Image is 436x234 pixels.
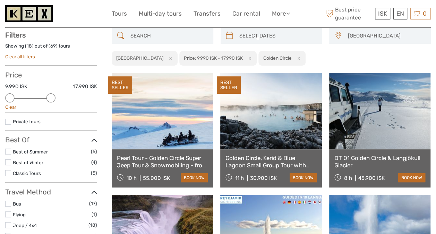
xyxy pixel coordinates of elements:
a: Multi-day tours [139,9,182,19]
span: (17) [89,200,97,208]
span: (5) [91,169,97,177]
div: BEST SELLER [217,76,241,94]
a: Classic Tours [13,170,41,176]
label: 17.990 ISK [73,83,97,90]
label: 18 [27,43,32,49]
span: 10 h [127,175,137,181]
button: x [164,55,174,62]
a: book now [290,173,317,182]
a: Car rental [232,9,260,19]
button: Open LiveChat chat widget [80,11,88,19]
span: 11 h [235,175,244,181]
h3: Price [5,71,97,79]
a: Flying [13,212,26,217]
span: (5) [91,148,97,156]
span: ISK [378,10,387,17]
span: Best price guarantee [324,6,373,21]
button: x [244,55,253,62]
a: Bus [13,201,21,207]
h2: Price: 9.990 ISK - 17.990 ISK [184,55,243,61]
div: 55.000 ISK [143,175,170,181]
div: Showing ( ) out of ( ) tours [5,43,97,53]
p: We're away right now. Please check back later! [10,12,78,18]
a: Transfers [194,9,221,19]
div: EN [393,8,407,19]
span: (4) [91,158,97,166]
div: Clear [5,104,97,110]
span: 0 [422,10,428,17]
a: Tours [112,9,127,19]
a: Golden Circle, Kerid & Blue Lagoon Small Group Tour with Admission Ticket [225,154,316,169]
div: BEST SELLER [108,76,132,94]
h2: [GEOGRAPHIC_DATA] [116,55,163,61]
span: 8 h [344,175,352,181]
a: Private tours [13,119,41,124]
a: book now [398,173,425,182]
a: Best of Winter [13,160,43,165]
img: 1261-44dab5bb-39f8-40da-b0c2-4d9fce00897c_logo_small.jpg [5,5,53,22]
a: DT 01 Golden Circle & Langjökull Glacier [334,154,425,169]
a: book now [181,173,208,182]
label: 9.990 ISK [5,83,27,90]
a: Jeep / 4x4 [13,223,37,228]
label: 69 [50,43,56,49]
a: Clear all filters [5,54,35,59]
input: SELECT DATES [237,30,319,42]
h3: Travel Method [5,188,97,196]
div: 30.900 ISK [250,175,277,181]
button: [GEOGRAPHIC_DATA] [344,30,427,42]
strong: Filters [5,31,26,39]
span: (18) [88,221,97,229]
a: Best of Summer [13,149,48,154]
input: SEARCH [128,30,210,42]
span: (1) [92,210,97,218]
a: Pearl Tour - Golden Circle Super Jeep Tour & Snowmobiling - from [GEOGRAPHIC_DATA] [117,154,208,169]
div: 45.900 ISK [358,175,385,181]
h3: Best Of [5,136,97,144]
a: More [272,9,290,19]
